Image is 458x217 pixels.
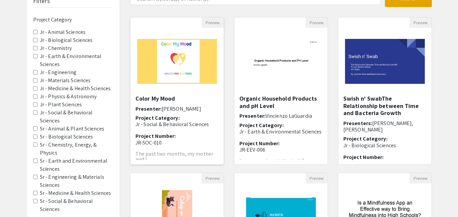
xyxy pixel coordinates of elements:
[40,76,91,85] label: Jr - Materials Sciences
[40,197,113,213] label: Sr - Social & Behavioral Sciences
[40,133,93,141] label: Sr - Biological Sciences
[343,142,426,149] p: Jr - Biological Sciences
[409,173,432,183] button: Preview
[239,128,323,135] p: Jr - Earth & Environmental Sciences
[33,16,113,23] h6: Project Category
[40,52,113,68] label: Jr - Earth & Environmental Sciences
[40,173,113,189] label: Sr - Engineering & Materials Sciences
[40,44,72,52] label: Jr - Chemistry
[40,157,113,173] label: Sr - Earth and Environmental Sciences
[343,120,413,133] span: [PERSON_NAME], [PERSON_NAME]
[40,189,111,197] label: Sr - Medicine & Health Sciences
[409,17,432,28] button: Preview
[239,140,280,147] span: Project Number:
[40,28,85,36] label: Jr - Animal Sciences
[338,32,432,91] img: <p>Swish n' Swab</p><p>The Relationship between Time and Bacteria Growth</p>
[239,147,323,153] p: JR-EEV-006
[130,32,224,91] img: <p>Color My Mood</p>
[40,101,82,109] label: Jr - Plant Sciences
[135,121,219,127] p: Jr - Social & Behavioral Sciences
[202,17,224,28] button: Preview
[40,68,77,76] label: Jr - Engineering
[343,135,388,142] span: Project Category:
[5,187,28,212] iframe: Chat
[343,95,426,117] h5: Swish n' SwabThe Relationship between Time and Bacteria Growth
[305,173,328,183] button: Preview
[234,17,328,165] div: Open Presentation <p>Organic Household Products and pH Level</p>
[239,157,322,164] span: In my experiment, I tested if organ...
[135,150,213,163] span: The past two months, my mother and I...
[239,122,284,129] span: Project Category:
[338,17,432,165] div: Open Presentation <p>Swish n' Swab</p><p>The Relationship between Time and Bacteria Growth</p>
[40,85,111,93] label: Jr - Medicine & Health Sciences
[135,132,176,140] span: Project Number:
[135,106,219,112] h6: Presenter:
[40,125,104,133] label: Sr - Animal & Plant Sciences
[234,32,328,91] img: <p>Organic Household Products and pH Level</p>
[343,120,426,133] h6: Presenters:
[135,95,219,102] h5: Color My Mood
[343,154,384,161] span: Project Number:
[239,113,323,119] h6: Presenter:
[40,141,113,157] label: Sr - Chemistry, Energy, & Physics
[40,36,93,44] label: Jr - Biological Sciences
[40,93,97,101] label: Jr - Physics & Astronomy
[130,17,224,165] div: Open Presentation <p>Color My Mood</p>
[135,140,219,146] p: JR-SOC-010
[40,109,113,125] label: Jr - Social & Behavioral Sciences
[162,105,201,112] span: [PERSON_NAME]
[202,173,224,183] button: Preview
[305,17,328,28] button: Preview
[239,95,323,109] h5: Organic Household Products and pH Level
[135,114,180,121] span: Project Category:
[266,112,312,119] span: Vincienzo LaGuardia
